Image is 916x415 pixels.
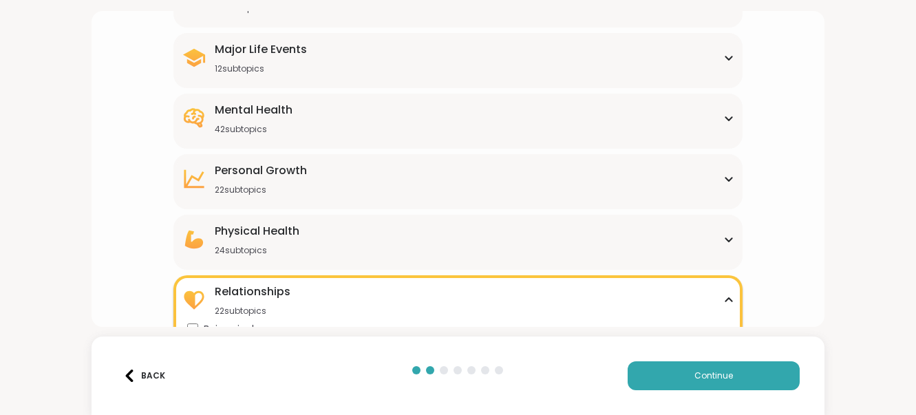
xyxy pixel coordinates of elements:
[215,41,307,58] div: Major Life Events
[694,370,733,382] span: Continue
[215,184,307,195] div: 22 subtopics
[123,370,165,382] div: Back
[215,102,292,118] div: Mental Health
[628,361,800,390] button: Continue
[215,223,299,240] div: Physical Health
[116,361,171,390] button: Back
[215,124,292,135] div: 42 subtopics
[215,306,290,317] div: 22 subtopics
[215,284,290,300] div: Relationships
[215,245,299,256] div: 24 subtopics
[204,322,260,337] span: Being single
[215,162,307,179] div: Personal Growth
[215,63,307,74] div: 12 subtopics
